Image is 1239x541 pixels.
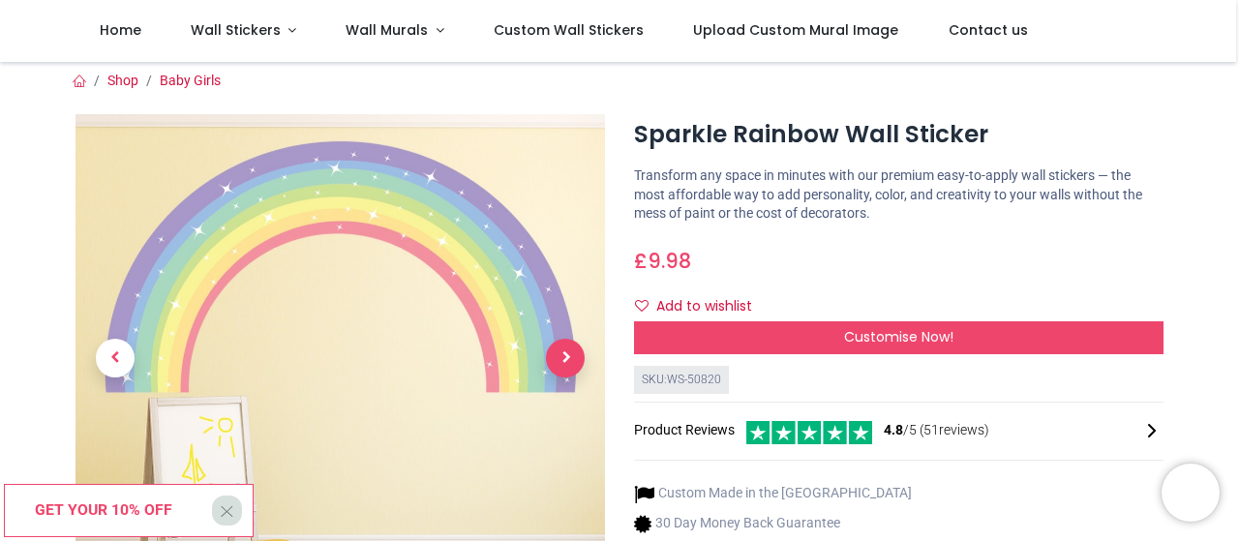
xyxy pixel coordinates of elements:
[191,20,281,40] span: Wall Stickers
[634,118,1163,151] h1: Sparkle Rainbow Wall Sticker
[107,73,138,88] a: Shop
[1162,464,1220,522] iframe: Brevo live chat
[949,20,1028,40] span: Contact us
[634,247,691,275] span: £
[884,421,989,440] span: /5 ( 51 reviews)
[494,20,644,40] span: Custom Wall Stickers
[96,339,135,377] span: Previous
[634,484,912,504] li: Custom Made in the [GEOGRAPHIC_DATA]
[634,514,912,534] li: 30 Day Money Back Guarantee
[844,327,953,346] span: Customise Now!
[100,20,141,40] span: Home
[160,73,221,88] a: Baby Girls
[346,20,428,40] span: Wall Murals
[884,422,903,437] span: 4.8
[526,187,605,527] a: Next
[546,339,585,377] span: Next
[634,366,729,394] div: SKU: WS-50820
[634,166,1163,224] p: Transform any space in minutes with our premium easy-to-apply wall stickers — the most affordable...
[648,247,691,275] span: 9.98
[634,290,769,323] button: Add to wishlistAdd to wishlist
[635,299,649,313] i: Add to wishlist
[634,418,1163,444] div: Product Reviews
[76,187,155,527] a: Previous
[693,20,898,40] span: Upload Custom Mural Image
